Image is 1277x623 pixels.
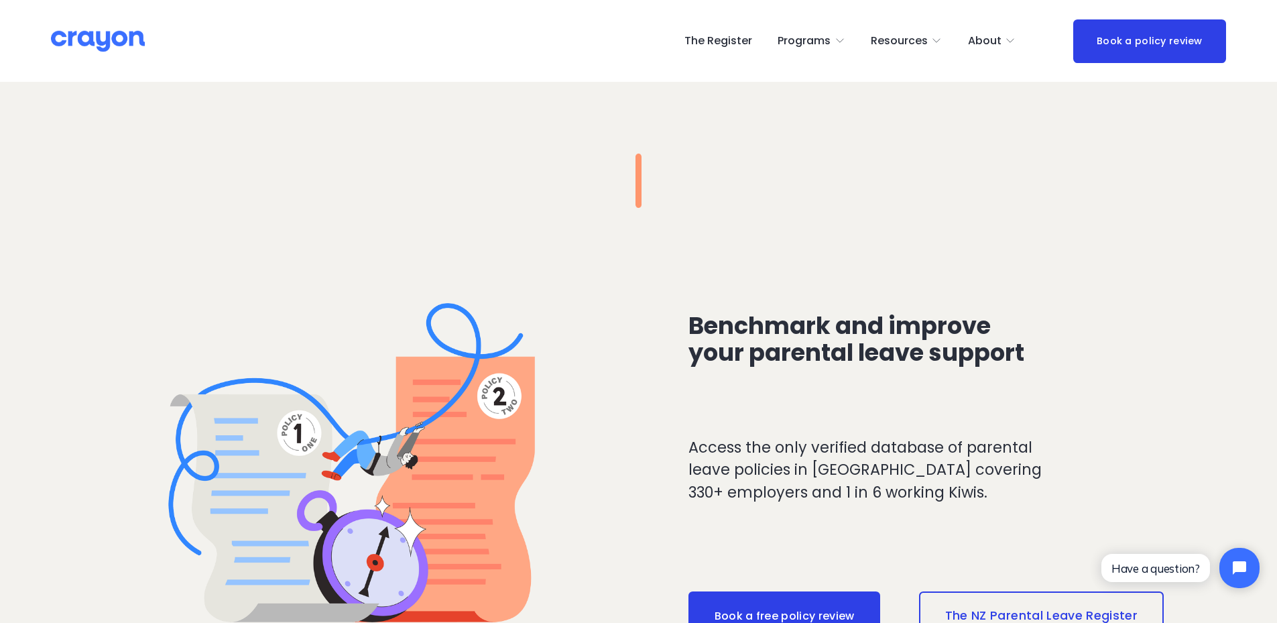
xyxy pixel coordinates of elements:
a: The Register [684,30,752,52]
a: folder dropdown [778,30,845,52]
span: Benchmark and improve your parental leave support [688,309,1024,369]
img: Crayon [51,30,145,53]
a: folder dropdown [871,30,942,52]
p: Access the only verified database of parental leave policies in [GEOGRAPHIC_DATA] covering 330+ e... [688,437,1050,504]
a: Book a policy review [1073,19,1226,63]
span: About [968,32,1001,51]
a: folder dropdown [968,30,1016,52]
span: Resources [871,32,928,51]
span: Programs [778,32,831,51]
iframe: Tidio Chat [1090,536,1271,600]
